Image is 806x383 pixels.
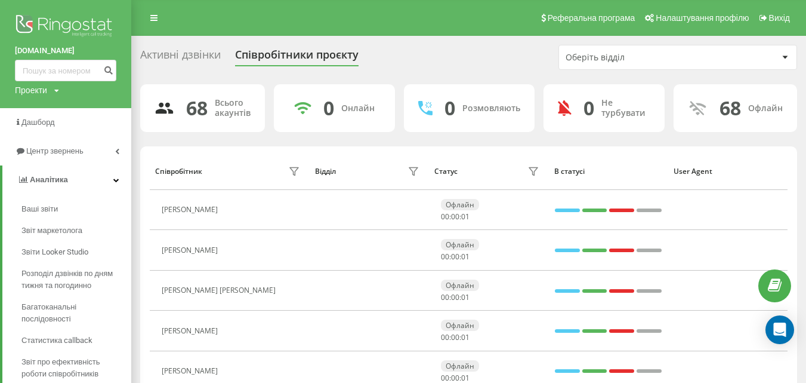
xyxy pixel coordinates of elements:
div: [PERSON_NAME] [162,367,221,375]
div: Всього акаунтів [215,98,251,118]
div: : : [441,374,470,382]
a: Статистика callback [21,330,131,351]
span: Звіт про ефективність роботи співробітників [21,356,125,380]
a: Багатоканальні послідовності [21,296,131,330]
div: Співробітник [155,167,202,176]
span: 01 [461,332,470,342]
span: 00 [451,373,459,383]
div: Офлайн [441,280,479,291]
div: Офлайн [441,199,479,210]
input: Пошук за номером [15,60,116,81]
a: Звіт маркетолога [21,220,131,241]
span: Розподіл дзвінків по дням тижня та погодинно [21,268,125,292]
span: 01 [461,212,470,222]
div: : : [441,213,470,221]
span: 00 [441,373,449,383]
span: Налаштування профілю [656,13,749,23]
div: : : [441,293,470,302]
div: 68 [186,97,208,120]
span: 00 [451,252,459,262]
span: Реферальна програма [548,13,635,23]
div: Офлайн [441,320,479,331]
div: 0 [323,97,334,120]
a: [DOMAIN_NAME] [15,45,116,57]
div: Онлайн [341,103,375,114]
a: Розподіл дзвінків по дням тижня та погодинно [21,263,131,296]
span: 01 [461,373,470,383]
div: Open Intercom Messenger [765,315,794,344]
span: 01 [461,292,470,302]
div: [PERSON_NAME] [PERSON_NAME] [162,286,279,295]
div: User Agent [674,167,782,176]
span: 00 [441,212,449,222]
span: 00 [441,332,449,342]
div: [PERSON_NAME] [162,206,221,214]
div: Активні дзвінки [140,48,221,67]
span: Звіт маркетолога [21,225,82,237]
div: Відділ [315,167,336,176]
div: 0 [583,97,594,120]
a: Звіти Looker Studio [21,241,131,263]
span: 00 [441,292,449,302]
div: 0 [444,97,455,120]
div: Співробітники проєкту [235,48,359,67]
a: Ваші звіти [21,198,131,220]
div: В статусі [554,167,663,176]
img: Ringostat logo [15,12,116,42]
span: Центр звернень [26,146,84,155]
span: 00 [441,252,449,262]
span: 00 [451,212,459,222]
div: Офлайн [748,103,783,114]
div: Оберіть відділ [566,53,708,63]
div: : : [441,333,470,342]
span: Дашборд [21,118,55,127]
div: Офлайн [441,239,479,250]
span: 00 [451,332,459,342]
span: 01 [461,252,470,262]
span: Аналiтика [30,175,68,184]
span: Звіти Looker Studio [21,246,88,258]
a: Аналiтика [2,166,131,194]
span: 00 [451,292,459,302]
span: Ваші звіти [21,203,58,215]
div: : : [441,253,470,261]
div: Статус [434,167,458,176]
span: Багатоканальні послідовності [21,301,125,325]
div: 68 [719,97,741,120]
div: Офлайн [441,360,479,372]
div: Не турбувати [601,98,650,118]
span: Статистика callback [21,335,92,347]
span: Вихід [769,13,790,23]
div: [PERSON_NAME] [162,327,221,335]
div: Розмовляють [462,103,520,114]
div: [PERSON_NAME] [162,246,221,255]
div: Проекти [15,84,47,96]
